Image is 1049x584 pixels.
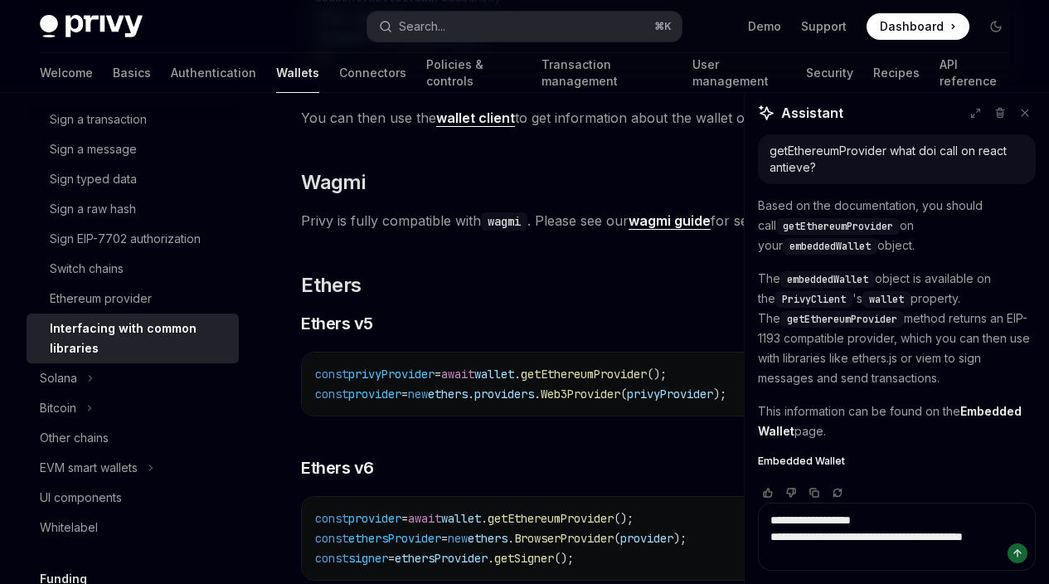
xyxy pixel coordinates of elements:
[27,194,239,224] a: Sign a raw hash
[426,53,522,93] a: Policies & controls
[50,229,201,249] div: Sign EIP-7702 authorization
[468,387,474,401] span: .
[782,293,846,306] span: PrivyClient
[441,367,474,382] span: await
[367,12,682,41] button: Open search
[627,387,713,401] span: privyProvider
[27,423,239,453] a: Other chains
[27,105,239,134] a: Sign a transaction
[27,224,239,254] a: Sign EIP-7702 authorization
[541,53,673,93] a: Transaction management
[474,367,514,382] span: wallet
[801,18,847,35] a: Support
[873,53,920,93] a: Recipes
[40,15,143,38] img: dark logo
[50,259,124,279] div: Switch chains
[50,139,137,159] div: Sign a message
[541,387,620,401] span: Web3Provider
[408,511,441,526] span: await
[401,511,408,526] span: =
[40,488,122,508] div: UI components
[40,398,76,418] div: Bitcoin
[401,387,408,401] span: =
[50,169,137,189] div: Sign typed data
[783,220,893,233] span: getEthereumProvider
[315,511,348,526] span: const
[713,387,726,401] span: );
[521,367,647,382] span: getEthereumProvider
[514,367,521,382] span: .
[315,387,348,401] span: const
[435,367,441,382] span: =
[40,458,138,478] div: EVM smart wallets
[428,387,468,401] span: ethers
[436,109,515,127] a: wallet client
[629,212,711,229] strong: wagmi guide
[629,212,711,230] a: wagmi guide
[27,363,239,393] button: Toggle Solana section
[436,109,515,126] strong: wallet client
[301,272,361,299] span: Ethers
[113,53,151,93] a: Basics
[620,387,627,401] span: (
[27,134,239,164] a: Sign a message
[408,387,428,401] span: new
[880,18,944,35] span: Dashboard
[348,367,435,382] span: privyProvider
[27,393,239,423] button: Toggle Bitcoin section
[27,483,239,513] a: UI components
[276,53,319,93] a: Wallets
[781,103,843,123] span: Assistant
[654,20,672,33] span: ⌘ K
[27,164,239,194] a: Sign typed data
[806,53,853,93] a: Security
[339,53,406,93] a: Connectors
[27,513,239,543] a: Whitelabel
[828,484,847,501] button: Reload last chat
[614,511,634,526] span: ();
[748,18,781,35] a: Demo
[50,289,152,309] div: Ethereum provider
[40,518,98,538] div: Whitelabel
[481,212,527,231] code: wagmi
[758,484,778,501] button: Vote that response was good
[787,273,868,286] span: embeddedWallet
[50,319,229,358] div: Interfacing with common libraries
[348,511,401,526] span: provider
[758,503,1036,571] textarea: Ask a question...
[474,387,534,401] span: providers
[40,368,77,388] div: Solana
[488,511,614,526] span: getEthereumProvider
[758,455,1036,468] a: Embedded Wallet
[301,106,1019,129] span: You can then use the to get information about the wallet or request signatures and transactions.
[534,387,541,401] span: .
[869,293,904,306] span: wallet
[301,209,1019,232] span: Privy is fully compatible with . Please see our for setting up the integration.
[348,387,401,401] span: provider
[301,312,373,335] span: Ethers v5
[804,484,824,501] button: Copy chat response
[787,313,897,326] span: getEthereumProvider
[27,314,239,363] a: Interfacing with common libraries
[40,53,93,93] a: Welcome
[27,254,239,284] a: Switch chains
[758,196,1036,255] p: Based on the documentation, you should call on your object.
[789,240,871,253] span: embeddedWallet
[758,455,845,468] span: Embedded Wallet
[940,53,1009,93] a: API reference
[758,401,1036,441] p: This information can be found on the page.
[399,17,445,36] div: Search...
[481,511,488,526] span: .
[441,511,481,526] span: wallet
[50,109,147,129] div: Sign a transaction
[27,284,239,314] a: Ethereum provider
[301,169,365,196] span: Wagmi
[50,199,136,219] div: Sign a raw hash
[758,269,1036,388] p: The object is available on the 's property. The method returns an EIP-1193 compatible provider, w...
[867,13,969,40] a: Dashboard
[27,453,239,483] button: Toggle EVM smart wallets section
[692,53,786,93] a: User management
[770,143,1024,176] div: getEthereumProvider what doi call on react antieve?
[983,13,1009,40] button: Toggle dark mode
[758,404,1022,438] strong: Embedded Wallet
